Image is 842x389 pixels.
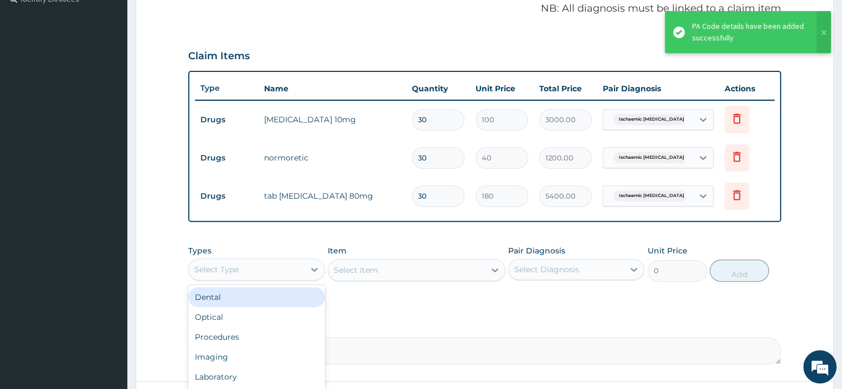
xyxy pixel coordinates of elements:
div: Select Diagnosis [514,264,579,275]
h3: Claim Items [188,50,250,63]
div: Select Type [194,264,239,275]
th: Total Price [534,77,597,100]
div: Imaging [188,347,324,367]
th: Unit Price [470,77,534,100]
label: Item [328,245,347,256]
td: normoretic [259,147,406,169]
span: Ischaemic [MEDICAL_DATA], un... [613,152,701,163]
div: Optical [188,307,324,327]
td: [MEDICAL_DATA] 10mg [259,108,406,131]
th: Pair Diagnosis [597,77,719,100]
div: Laboratory [188,367,324,387]
td: Drugs [195,186,259,206]
div: PA Code details have been added successfully [692,20,806,44]
img: d_794563401_company_1708531726252_794563401 [20,55,45,83]
td: Drugs [195,110,259,130]
td: Drugs [195,148,259,168]
th: Name [259,77,406,100]
label: Comment [188,321,781,331]
label: Types [188,246,211,256]
div: Minimize live chat window [182,6,208,32]
label: Unit Price [648,245,688,256]
div: Procedures [188,327,324,347]
p: NB: All diagnosis must be linked to a claim item [188,2,781,16]
span: Ischaemic [MEDICAL_DATA], un... [613,114,701,125]
div: Dental [188,287,324,307]
div: Chat with us now [58,62,186,76]
th: Quantity [406,77,470,100]
button: Add [710,260,769,282]
td: tab [MEDICAL_DATA] 80mg [259,185,406,207]
th: Actions [719,77,774,100]
th: Type [195,78,259,98]
span: Ischaemic [MEDICAL_DATA], un... [613,190,701,201]
textarea: Type your message and hit 'Enter' [6,266,211,305]
label: Pair Diagnosis [508,245,565,256]
span: We're online! [64,121,153,233]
